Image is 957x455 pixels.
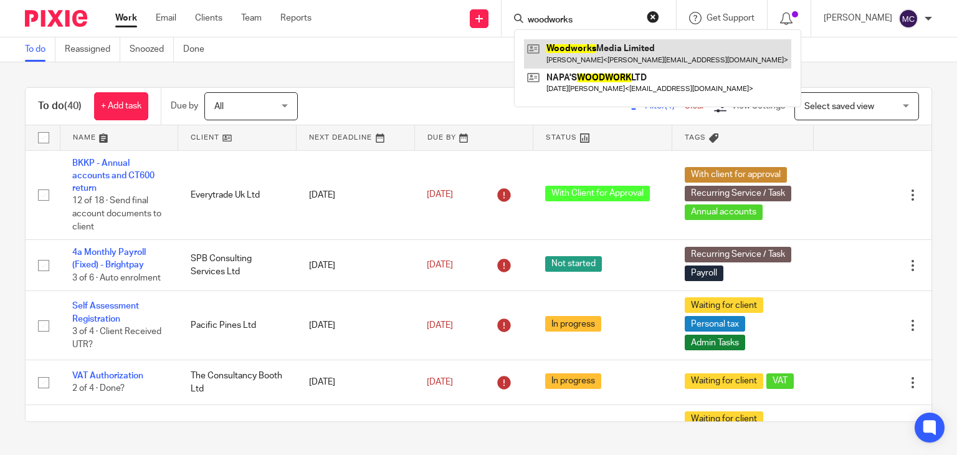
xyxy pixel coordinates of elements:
[115,12,137,24] a: Work
[545,373,601,389] span: In progress
[685,373,763,389] span: Waiting for client
[685,335,745,350] span: Admin Tasks
[685,167,787,183] span: With client for approval
[297,150,415,240] td: [DATE]
[156,12,176,24] a: Email
[72,159,155,193] a: BKKP - Annual accounts and CT600 return
[427,378,453,386] span: [DATE]
[685,186,791,201] span: Recurring Service / Task
[545,186,650,201] span: With Client for Approval
[94,92,148,120] a: + Add task
[64,101,82,111] span: (40)
[171,100,198,112] p: Due by
[526,15,639,26] input: Search
[38,100,82,113] h1: To do
[241,12,262,24] a: Team
[72,327,161,349] span: 3 of 4 · Client Received UTR?
[647,11,659,23] button: Clear
[178,240,297,291] td: SPB Consulting Services Ltd
[178,360,297,405] td: The Consultancy Booth Ltd
[707,14,755,22] span: Get Support
[766,373,794,389] span: VAT
[178,291,297,360] td: Pacific Pines Ltd
[280,12,312,24] a: Reports
[25,37,55,62] a: To do
[427,261,453,270] span: [DATE]
[72,248,146,269] a: 4a Monthly Payroll (Fixed) - Brightpay
[685,297,763,313] span: Waiting for client
[297,291,415,360] td: [DATE]
[804,102,874,111] span: Select saved view
[685,247,791,262] span: Recurring Service / Task
[427,191,453,199] span: [DATE]
[72,371,143,380] a: VAT Authorization
[685,411,763,427] span: Waiting for client
[297,240,415,291] td: [DATE]
[72,385,125,393] span: 2 of 4 · Done?
[214,102,224,111] span: All
[72,302,139,323] a: Self Assessment Registration
[685,316,745,332] span: Personal tax
[685,204,763,220] span: Annual accounts
[195,12,222,24] a: Clients
[545,256,602,272] span: Not started
[130,37,174,62] a: Snoozed
[545,316,601,332] span: In progress
[898,9,918,29] img: svg%3E
[178,150,297,240] td: Everytrade Uk Ltd
[72,274,161,282] span: 3 of 6 · Auto enrolment
[72,197,161,231] span: 12 of 18 · Send final account documents to client
[427,321,453,330] span: [DATE]
[65,37,120,62] a: Reassigned
[25,10,87,27] img: Pixie
[685,266,723,281] span: Payroll
[824,12,892,24] p: [PERSON_NAME]
[685,134,706,141] span: Tags
[297,360,415,405] td: [DATE]
[183,37,214,62] a: Done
